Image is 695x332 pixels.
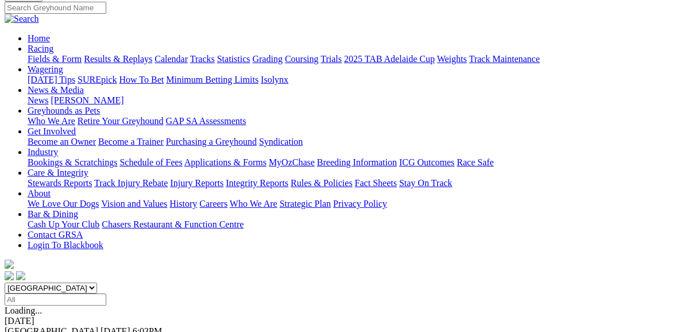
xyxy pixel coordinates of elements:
[166,75,258,84] a: Minimum Betting Limits
[170,178,223,188] a: Injury Reports
[28,137,690,147] div: Get Involved
[28,178,92,188] a: Stewards Reports
[269,157,315,167] a: MyOzChase
[457,157,493,167] a: Race Safe
[155,54,188,64] a: Calendar
[5,316,690,326] div: [DATE]
[28,95,48,105] a: News
[28,219,99,229] a: Cash Up Your Club
[28,157,690,168] div: Industry
[355,178,397,188] a: Fact Sheets
[101,199,167,209] a: Vision and Values
[5,2,106,14] input: Search
[259,137,303,146] a: Syndication
[119,75,164,84] a: How To Bet
[78,116,164,126] a: Retire Your Greyhound
[28,85,84,95] a: News & Media
[28,54,690,64] div: Racing
[28,116,690,126] div: Greyhounds as Pets
[226,178,288,188] a: Integrity Reports
[399,178,452,188] a: Stay On Track
[102,219,244,229] a: Chasers Restaurant & Function Centre
[28,126,76,136] a: Get Involved
[28,219,690,230] div: Bar & Dining
[469,54,540,64] a: Track Maintenance
[98,137,164,146] a: Become a Trainer
[51,95,123,105] a: [PERSON_NAME]
[16,271,25,280] img: twitter.svg
[28,230,83,240] a: Contact GRSA
[199,199,227,209] a: Careers
[5,14,39,24] img: Search
[28,240,103,250] a: Login To Blackbook
[230,199,277,209] a: Who We Are
[5,260,14,269] img: logo-grsa-white.png
[5,294,106,306] input: Select date
[28,209,78,219] a: Bar & Dining
[344,54,435,64] a: 2025 TAB Adelaide Cup
[28,54,82,64] a: Fields & Form
[5,306,42,315] span: Loading...
[285,54,319,64] a: Coursing
[28,33,50,43] a: Home
[399,157,454,167] a: ICG Outcomes
[119,157,182,167] a: Schedule of Fees
[28,75,690,85] div: Wagering
[166,137,257,146] a: Purchasing a Greyhound
[28,116,75,126] a: Who We Are
[28,106,100,115] a: Greyhounds as Pets
[317,157,397,167] a: Breeding Information
[28,75,75,84] a: [DATE] Tips
[280,199,331,209] a: Strategic Plan
[184,157,267,167] a: Applications & Forms
[190,54,215,64] a: Tracks
[437,54,467,64] a: Weights
[261,75,288,84] a: Isolynx
[94,178,168,188] a: Track Injury Rebate
[166,116,246,126] a: GAP SA Assessments
[28,95,690,106] div: News & Media
[291,178,353,188] a: Rules & Policies
[78,75,117,84] a: SUREpick
[84,54,152,64] a: Results & Replays
[28,188,51,198] a: About
[5,271,14,280] img: facebook.svg
[28,44,53,53] a: Racing
[28,199,690,209] div: About
[253,54,283,64] a: Grading
[321,54,342,64] a: Trials
[28,147,58,157] a: Industry
[217,54,250,64] a: Statistics
[28,199,99,209] a: We Love Our Dogs
[28,178,690,188] div: Care & Integrity
[28,157,117,167] a: Bookings & Scratchings
[28,168,88,177] a: Care & Integrity
[28,64,63,74] a: Wagering
[28,137,96,146] a: Become an Owner
[169,199,197,209] a: History
[333,199,387,209] a: Privacy Policy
